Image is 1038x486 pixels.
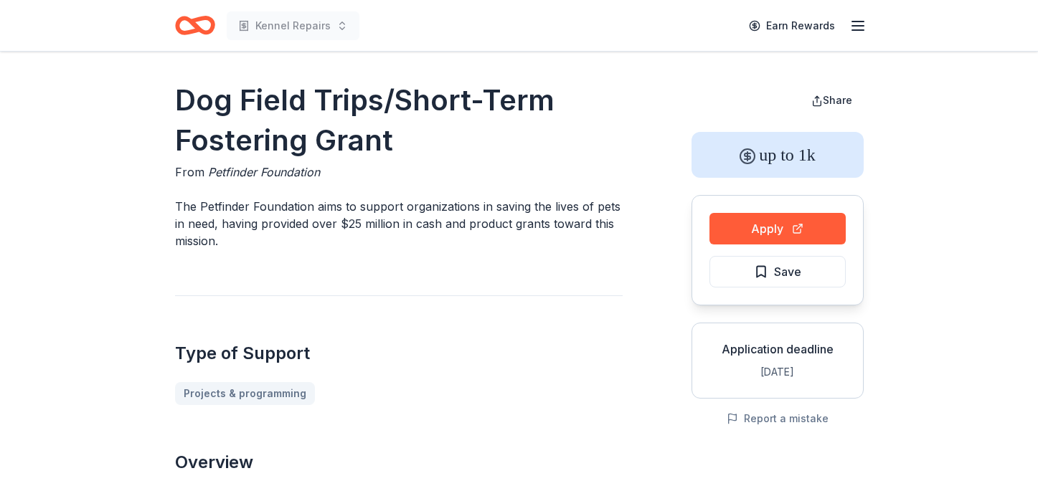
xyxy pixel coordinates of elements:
div: up to 1k [692,132,864,178]
a: Projects & programming [175,382,315,405]
h2: Overview [175,451,623,474]
button: Apply [709,213,846,244]
p: The Petfinder Foundation aims to support organizations in saving the lives of pets in need, havin... [175,198,623,249]
div: From [175,163,623,181]
button: Share [800,86,864,115]
div: [DATE] [704,363,851,381]
button: Kennel Repairs [227,11,359,40]
span: Save [774,262,801,281]
a: Home [175,9,215,42]
h1: Dog Field Trips/Short-Term Fostering Grant [175,80,623,161]
span: Kennel Repairs [255,17,331,34]
button: Report a mistake [727,410,829,427]
span: Petfinder Foundation [208,165,320,179]
div: Application deadline [704,340,851,358]
h2: Type of Support [175,342,623,365]
button: Save [709,256,846,287]
span: Share [823,94,852,106]
a: Earn Rewards [740,13,844,39]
